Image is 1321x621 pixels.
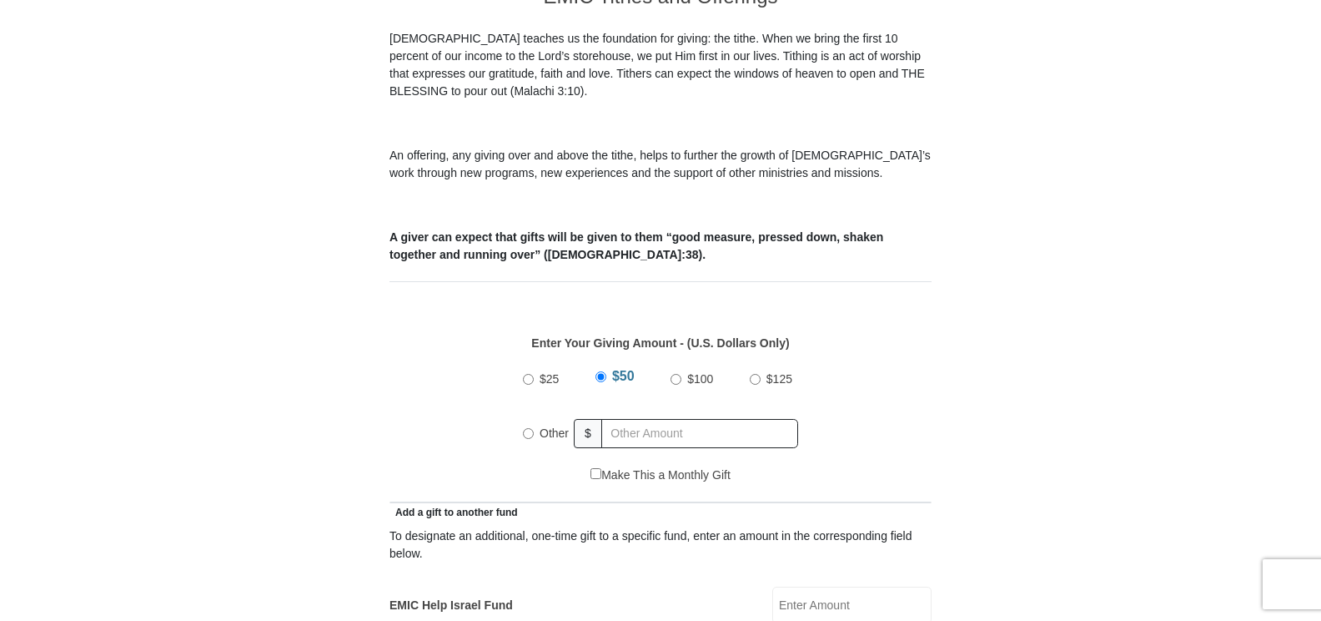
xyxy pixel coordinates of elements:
input: Make This a Monthly Gift [590,468,601,479]
p: [DEMOGRAPHIC_DATA] teaches us the foundation for giving: the tithe. When we bring the first 10 pe... [389,30,932,100]
span: $25 [540,372,559,386]
span: Add a gift to another fund [389,507,518,518]
b: A giver can expect that gifts will be given to them “good measure, pressed down, shaken together ... [389,230,883,261]
label: EMIC Help Israel Fund [389,597,513,614]
span: $50 [612,369,635,383]
strong: Enter Your Giving Amount - (U.S. Dollars Only) [531,336,789,350]
span: Other [540,427,569,440]
input: Other Amount [601,419,798,448]
div: To designate an additional, one-time gift to a specific fund, enter an amount in the correspondin... [389,528,932,563]
span: $ [574,419,602,448]
p: An offering, any giving over and above the tithe, helps to further the growth of [DEMOGRAPHIC_DAT... [389,147,932,182]
span: $125 [766,372,792,386]
span: $100 [687,372,713,386]
label: Make This a Monthly Gift [590,467,731,484]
